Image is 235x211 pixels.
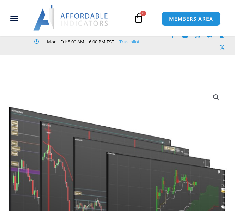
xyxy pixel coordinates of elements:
[162,12,221,26] a: MEMBERS AREA
[2,11,26,25] div: Menu Toggle
[33,5,109,31] img: LogoAI | Affordable Indicators – NinjaTrader
[169,16,213,22] span: MEMBERS AREA
[140,11,146,16] span: 0
[45,37,114,46] span: Mon - Fri: 8:00 AM – 6:00 PM EST
[119,37,140,46] a: Trustpilot
[210,91,223,104] a: View full-screen image gallery
[123,8,154,28] a: 0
